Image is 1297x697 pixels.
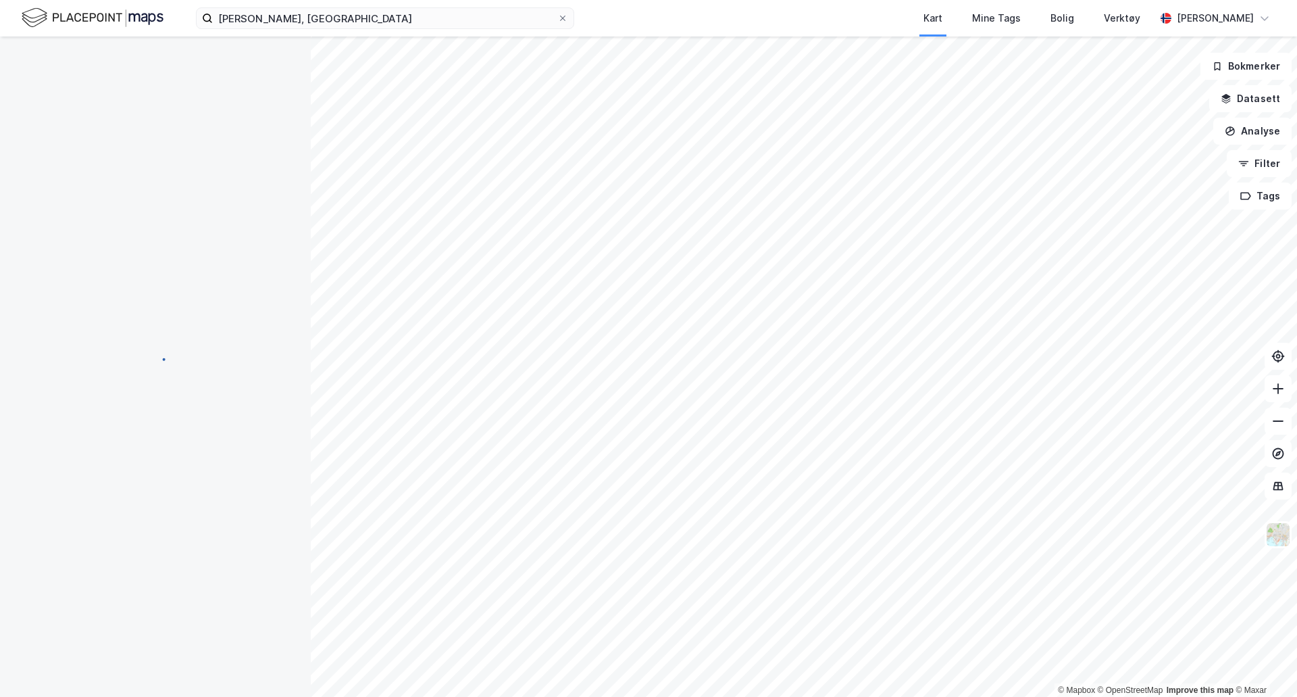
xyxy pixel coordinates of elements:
div: Bolig [1050,10,1074,26]
a: Mapbox [1058,686,1095,695]
input: Søk på adresse, matrikkel, gårdeiere, leietakere eller personer [213,8,557,28]
button: Tags [1229,183,1292,210]
img: Z [1265,522,1291,548]
button: Bokmerker [1200,53,1292,80]
img: logo.f888ab2527a4732fd821a326f86c7f29.svg [22,6,163,30]
button: Analyse [1213,118,1292,145]
div: Verktøy [1104,10,1140,26]
button: Filter [1227,150,1292,177]
a: Improve this map [1167,686,1234,695]
div: Kart [923,10,942,26]
div: [PERSON_NAME] [1177,10,1254,26]
iframe: Chat Widget [1229,632,1297,697]
div: Mine Tags [972,10,1021,26]
a: OpenStreetMap [1098,686,1163,695]
img: spinner.a6d8c91a73a9ac5275cf975e30b51cfb.svg [145,348,166,370]
button: Datasett [1209,85,1292,112]
div: Kontrollprogram for chat [1229,632,1297,697]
